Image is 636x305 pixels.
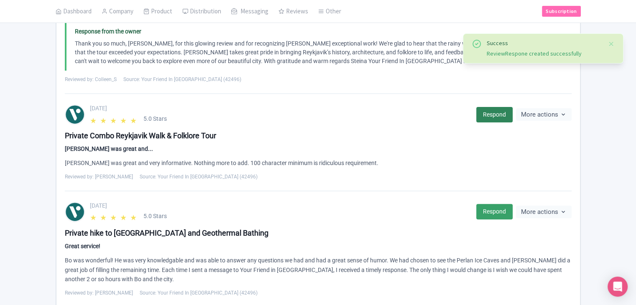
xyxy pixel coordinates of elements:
[90,201,471,210] div: [DATE]
[65,256,572,284] div: Bo was wonderful! He was very knowledgable and was able to answer any questions we had and had a ...
[75,27,567,36] div: Response from the owner
[120,115,128,123] span: ★
[65,289,133,297] span: Reviewed by: [PERSON_NAME]
[516,108,572,121] button: More actions
[65,173,133,180] span: Reviewed by: [PERSON_NAME]
[140,289,258,297] span: Source: Your Friend In [GEOGRAPHIC_DATA] (42496)
[110,115,118,123] span: ★
[65,242,572,251] div: Great service!
[542,6,580,17] a: Subscription
[66,104,84,125] img: viator-round-color-01-75e0e71c4bf787f1c8912121e6bb0b85.svg
[130,212,138,220] span: ★
[90,115,98,123] span: ★
[130,115,138,123] span: ★
[65,227,572,239] div: Private hike to [GEOGRAPHIC_DATA] and Geothermal Bathing
[65,76,117,83] span: Reviewed by: Colleen_S
[66,202,84,222] img: viator-round-color-01-75e0e71c4bf787f1c8912121e6bb0b85.svg
[143,212,167,221] span: 5.0 Stars
[476,107,513,122] a: Respond
[608,277,628,297] div: Open Intercom Messenger
[65,158,572,168] div: [PERSON_NAME] was great and very informative. Nothing more to add. 100 character minimum is ridic...
[65,130,572,141] div: Private Combo Reykjavik Walk & Folklore Tour
[100,115,108,123] span: ★
[487,49,601,58] div: ReviewRespone created successfully
[90,104,471,113] div: [DATE]
[90,212,98,220] span: ★
[65,145,572,153] div: [PERSON_NAME] was great and...
[100,212,108,220] span: ★
[75,39,567,66] div: Thank you so much, [PERSON_NAME], for this glowing review and for recognizing [PERSON_NAME] excep...
[110,212,118,220] span: ★
[487,39,601,48] div: Success
[140,173,258,180] span: Source: Your Friend In [GEOGRAPHIC_DATA] (42496)
[516,206,572,219] button: More actions
[143,114,167,123] span: 5.0 Stars
[120,212,128,220] span: ★
[123,76,241,83] span: Source: Your Friend In [GEOGRAPHIC_DATA] (42496)
[476,204,513,219] a: Respond
[608,39,615,49] button: Close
